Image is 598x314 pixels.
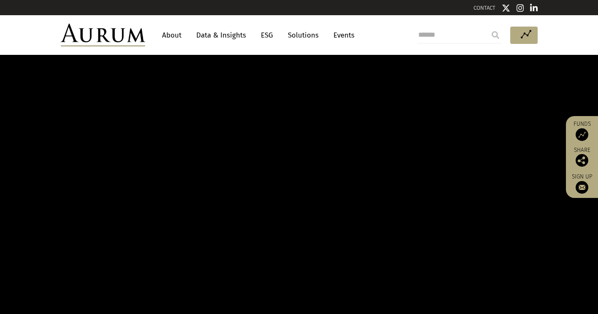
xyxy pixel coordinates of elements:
a: Funds [570,120,594,141]
a: ESG [257,27,277,43]
a: CONTACT [474,5,495,11]
input: Submit [487,27,504,43]
a: Events [329,27,354,43]
a: Data & Insights [192,27,250,43]
img: Aurum [61,24,145,46]
img: Twitter icon [502,4,510,12]
a: Sign up [570,173,594,194]
img: Instagram icon [517,4,524,12]
img: Share this post [576,154,588,167]
a: About [158,27,186,43]
a: Solutions [284,27,323,43]
img: Access Funds [576,128,588,141]
div: Share [570,147,594,167]
img: Linkedin icon [530,4,538,12]
img: Sign up to our newsletter [576,181,588,194]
